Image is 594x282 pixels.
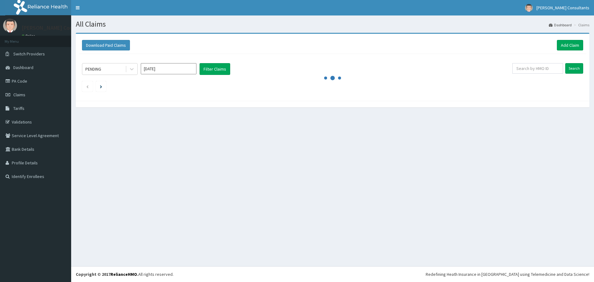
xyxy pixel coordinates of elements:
a: Dashboard [549,22,572,28]
div: Redefining Heath Insurance in [GEOGRAPHIC_DATA] using Telemedicine and Data Science! [426,271,589,277]
input: Search by HMO ID [512,63,563,74]
span: Switch Providers [13,51,45,57]
input: Select Month and Year [141,63,196,74]
a: Next page [100,84,102,89]
span: Dashboard [13,65,33,70]
span: [PERSON_NAME] Consultants [536,5,589,11]
button: Filter Claims [200,63,230,75]
a: Previous page [86,84,89,89]
span: Tariffs [13,106,24,111]
a: RelianceHMO [110,271,137,277]
strong: Copyright © 2017 . [76,271,138,277]
li: Claims [572,22,589,28]
svg: audio-loading [323,69,342,87]
p: [PERSON_NAME] Consultants [22,25,93,31]
img: User Image [3,19,17,33]
img: User Image [525,4,533,12]
a: Add Claim [557,40,583,50]
footer: All rights reserved. [71,266,594,282]
div: PENDING [85,66,101,72]
h1: All Claims [76,20,589,28]
span: Claims [13,92,25,98]
button: Download Paid Claims [82,40,130,50]
input: Search [565,63,583,74]
a: Online [22,34,37,38]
